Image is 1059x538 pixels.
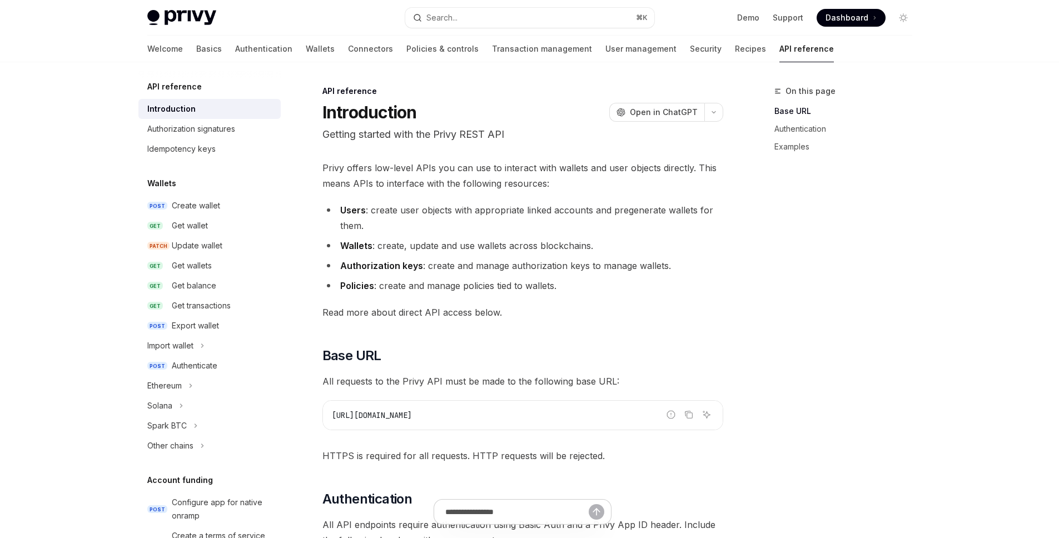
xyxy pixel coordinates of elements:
[172,199,220,212] div: Create wallet
[826,12,868,23] span: Dashboard
[492,36,592,62] a: Transaction management
[773,12,803,23] a: Support
[405,8,654,28] button: Open search
[147,339,193,352] div: Import wallet
[322,238,723,253] li: : create, update and use wallets across blockchains.
[774,120,921,138] a: Authentication
[138,296,281,316] a: GETGet transactions
[779,36,834,62] a: API reference
[138,196,281,216] a: POSTCreate wallet
[147,102,196,116] div: Introduction
[138,356,281,376] a: POSTAuthenticate
[147,242,170,250] span: PATCH
[340,240,372,251] strong: Wallets
[138,336,281,356] button: Toggle Import wallet section
[147,262,163,270] span: GET
[445,500,589,524] input: Ask a question...
[172,279,216,292] div: Get balance
[306,36,335,62] a: Wallets
[609,103,704,122] button: Open in ChatGPT
[138,119,281,139] a: Authorization signatures
[147,362,167,370] span: POST
[322,102,417,122] h1: Introduction
[147,122,235,136] div: Authorization signatures
[406,36,479,62] a: Policies & controls
[147,142,216,156] div: Idempotency keys
[426,11,458,24] div: Search...
[138,256,281,276] a: GETGet wallets
[682,407,696,422] button: Copy the contents from the code block
[737,12,759,23] a: Demo
[735,36,766,62] a: Recipes
[147,505,167,514] span: POST
[147,202,167,210] span: POST
[172,239,222,252] div: Update wallet
[774,138,921,156] a: Examples
[147,36,183,62] a: Welcome
[147,80,202,93] h5: API reference
[322,278,723,293] li: : create and manage policies tied to wallets.
[589,504,604,520] button: Send message
[147,10,216,26] img: light logo
[196,36,222,62] a: Basics
[636,13,648,22] span: ⌘ K
[138,99,281,119] a: Introduction
[147,322,167,330] span: POST
[322,448,723,464] span: HTTPS is required for all requests. HTTP requests will be rejected.
[138,139,281,159] a: Idempotency keys
[332,410,412,420] span: [URL][DOMAIN_NAME]
[322,490,412,508] span: Authentication
[630,107,698,118] span: Open in ChatGPT
[774,102,921,120] a: Base URL
[147,439,193,452] div: Other chains
[147,302,163,310] span: GET
[894,9,912,27] button: Toggle dark mode
[138,316,281,336] a: POSTExport wallet
[322,305,723,320] span: Read more about direct API access below.
[138,236,281,256] a: PATCHUpdate wallet
[340,205,366,216] strong: Users
[605,36,677,62] a: User management
[664,407,678,422] button: Report incorrect code
[235,36,292,62] a: Authentication
[322,347,381,365] span: Base URL
[147,222,163,230] span: GET
[147,419,187,432] div: Spark BTC
[138,492,281,526] a: POSTConfigure app for native onramp
[322,160,723,191] span: Privy offers low-level APIs you can use to interact with wallets and user objects directly. This ...
[138,436,281,456] button: Toggle Other chains section
[147,282,163,290] span: GET
[147,379,182,392] div: Ethereum
[138,416,281,436] button: Toggle Spark BTC section
[147,399,172,412] div: Solana
[690,36,722,62] a: Security
[138,396,281,416] button: Toggle Solana section
[322,258,723,273] li: : create and manage authorization keys to manage wallets.
[172,359,217,372] div: Authenticate
[147,474,213,487] h5: Account funding
[147,177,176,190] h5: Wallets
[817,9,886,27] a: Dashboard
[340,260,423,271] strong: Authorization keys
[348,36,393,62] a: Connectors
[138,376,281,396] button: Toggle Ethereum section
[172,319,219,332] div: Export wallet
[785,84,836,98] span: On this page
[699,407,714,422] button: Ask AI
[138,276,281,296] a: GETGet balance
[138,216,281,236] a: GETGet wallet
[322,202,723,233] li: : create user objects with appropriate linked accounts and pregenerate wallets for them.
[322,86,723,97] div: API reference
[172,496,274,522] div: Configure app for native onramp
[172,259,212,272] div: Get wallets
[172,219,208,232] div: Get wallet
[340,280,374,291] strong: Policies
[172,299,231,312] div: Get transactions
[322,373,723,389] span: All requests to the Privy API must be made to the following base URL:
[322,127,723,142] p: Getting started with the Privy REST API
